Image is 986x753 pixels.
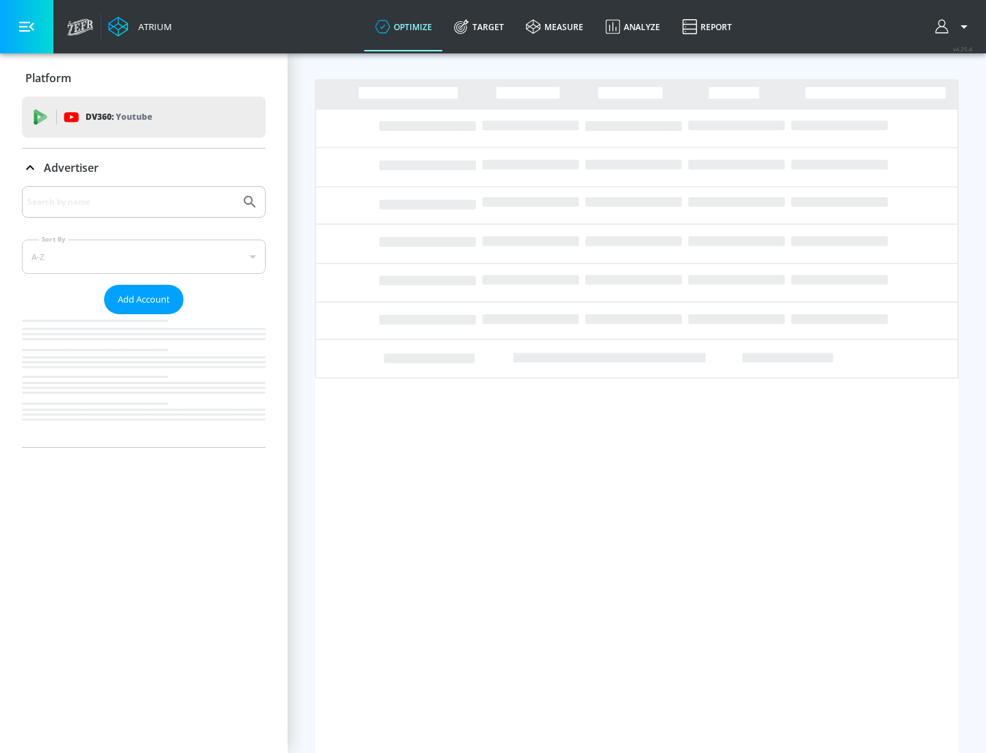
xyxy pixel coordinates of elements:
p: Youtube [116,110,152,124]
div: Advertiser [22,149,266,187]
div: Platform [22,59,266,97]
span: v 4.25.4 [953,45,972,53]
a: optimize [364,2,443,51]
a: Report [671,2,743,51]
p: Advertiser [44,160,99,175]
div: A-Z [22,240,266,274]
a: Analyze [594,2,671,51]
span: Add Account [118,292,170,307]
input: Search by name [27,193,235,211]
p: Platform [25,71,71,86]
button: Add Account [104,285,184,314]
a: measure [515,2,594,51]
p: DV360: [86,110,152,125]
div: Advertiser [22,186,266,447]
a: Atrium [108,16,172,37]
div: Atrium [133,21,172,33]
nav: list of Advertiser [22,314,266,447]
div: DV360: Youtube [22,97,266,138]
label: Sort By [39,235,68,244]
a: Target [443,2,515,51]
